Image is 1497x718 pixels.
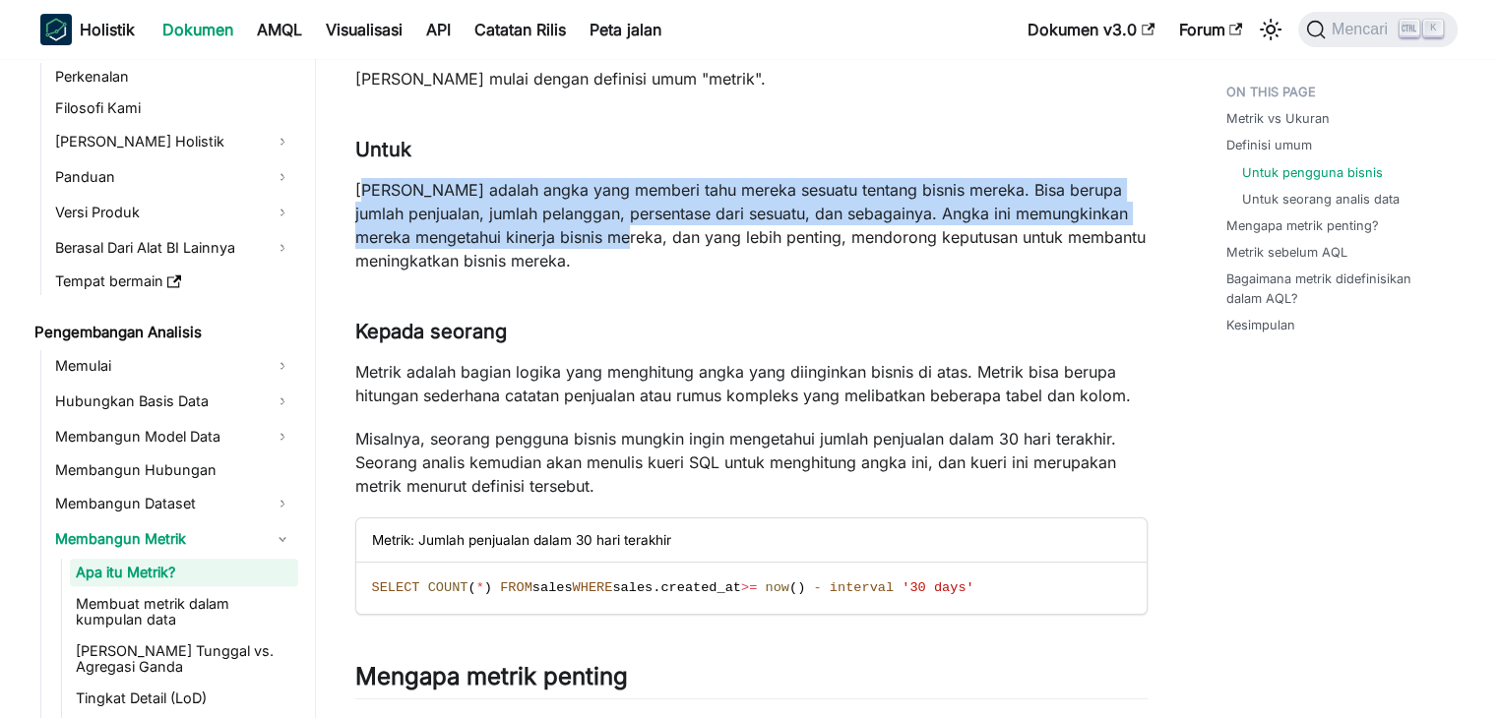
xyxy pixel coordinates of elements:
span: - [813,580,821,595]
font: Metrik vs Ukuran [1226,111,1330,126]
button: Pencarian (Ctrl+K) [1298,12,1458,47]
a: Metrik sebelum AQL [1226,243,1347,262]
font: Tempat bermain [55,272,163,289]
a: Dokumen [151,14,245,45]
span: created_at [660,580,741,595]
font: Berasal Dari Alat BI Lainnya [55,239,235,256]
font: Bagaimana metrik didefinisikan dalam AQL? [1226,271,1411,305]
a: Memulai [49,350,298,382]
font: Holistik [80,20,135,39]
a: Berasal Dari Alat BI Lainnya [49,232,298,264]
a: Forum [1167,14,1255,45]
font: Untuk pengguna bisnis [1242,165,1383,180]
font: Mengapa metrik penting [355,662,628,690]
font: Visualisasi [326,20,403,39]
a: HolistikHolistik [40,14,135,45]
img: Holistik [40,14,72,45]
font: API [426,20,451,39]
font: [PERSON_NAME] Tunggal vs. Agregasi Ganda [76,642,274,675]
a: API [414,14,463,45]
a: Untuk seorang analis data [1242,190,1400,209]
a: Membangun Metrik [49,523,298,555]
a: Untuk pengguna bisnis [1242,163,1383,182]
font: Untuk [355,138,411,161]
span: . [653,580,660,595]
font: Membangun Dataset [55,495,196,511]
span: '30 days' [902,580,973,595]
a: Filosofi Kami [49,94,298,122]
font: Membuat metrik dalam kumpulan data [76,595,229,628]
a: Membangun Dataset [49,488,298,519]
span: now [765,580,788,595]
a: Mengapa metrik penting? [1226,216,1379,235]
a: Dokumen v3.0 [1016,14,1166,45]
a: Membangun Hubungan [49,456,298,484]
font: Misalnya, seorang pengguna bisnis mungkin ingin mengetahui jumlah penjualan dalam 30 hari terakhi... [355,429,1116,496]
font: Peta jalan [590,20,661,39]
font: Pengembangan Analisis [34,323,202,341]
font: Membangun Model Data [55,428,220,445]
font: Memulai [55,357,111,374]
button: Beralih antara mode gelap dan terang (saat ini mode terang) [1255,14,1286,45]
font: Mencari [1332,21,1388,37]
font: Panduan [55,168,115,185]
span: COUNT [428,580,468,595]
font: Membangun Hubungan [55,461,217,478]
font: Membangun Metrik [55,530,186,547]
font: Kesimpulan [1226,318,1295,332]
span: >= [741,580,757,595]
font: [PERSON_NAME] mulai dengan definisi umum "metrik". [355,69,766,89]
font: Kepada seorang [355,320,507,343]
font: AMQL [257,20,302,39]
font: Metrik: Jumlah penjualan dalam 30 hari terakhir [372,532,671,548]
a: Metrik vs Ukuran [1226,109,1330,128]
font: Definisi umum [1226,138,1312,152]
a: Membangun Model Data [49,421,298,452]
font: [PERSON_NAME] Holistik [55,133,224,150]
nav: Bilah sisi dokumen [21,59,316,718]
font: Dokumen [162,20,233,39]
a: Tingkat Detail (LoD) [70,685,298,712]
a: Membuat metrik dalam kumpulan data [70,590,298,633]
span: SELECT [372,580,420,595]
a: Perkenalan [49,63,298,90]
span: ( [789,580,797,595]
font: Forum [1179,20,1225,39]
a: Kesimpulan [1226,316,1295,334]
a: Definisi umum [1226,136,1312,154]
a: Apa itu Metrik? [70,559,298,586]
a: Bagaimana metrik didefinisikan dalam AQL? [1226,269,1446,307]
a: AMQL [245,14,314,45]
font: Tingkat Detail (LoD) [76,689,207,706]
span: ( [468,580,475,595]
font: Hubungkan Basis Data [55,392,209,409]
font: Dokumen v3.0 [1028,20,1137,39]
span: sales [532,580,573,595]
font: Versi Produk [55,204,140,220]
span: ) [797,580,805,595]
font: Metrik adalah bagian logika yang menghitung angka yang diinginkan bisnis di atas. Metrik bisa ber... [355,362,1131,405]
span: interval [830,580,894,595]
span: FROM [500,580,532,595]
kbd: K [1423,20,1443,37]
font: Apa itu Metrik? [76,564,175,580]
a: [PERSON_NAME] Holistik [49,126,298,157]
a: Versi Produk [49,197,298,228]
span: WHERE [573,580,613,595]
a: Panduan [49,161,298,193]
a: Tempat bermain [49,268,298,295]
a: Visualisasi [314,14,414,45]
a: Hubungkan Basis Data [49,386,298,417]
span: ) [484,580,492,595]
font: Perkenalan [55,68,129,85]
font: Catatan Rilis [474,20,566,39]
font: Filosofi Kami [55,99,141,116]
font: Metrik sebelum AQL [1226,245,1347,260]
font: Untuk seorang analis data [1242,192,1400,207]
font: Mengapa metrik penting? [1226,218,1379,233]
a: [PERSON_NAME] Tunggal vs. Agregasi Ganda [70,637,298,681]
a: Peta jalan [578,14,673,45]
span: sales [612,580,653,595]
font: [PERSON_NAME] adalah angka yang memberi tahu mereka sesuatu tentang bisnis mereka. Bisa berupa ju... [355,180,1146,270]
a: Catatan Rilis [463,14,578,45]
